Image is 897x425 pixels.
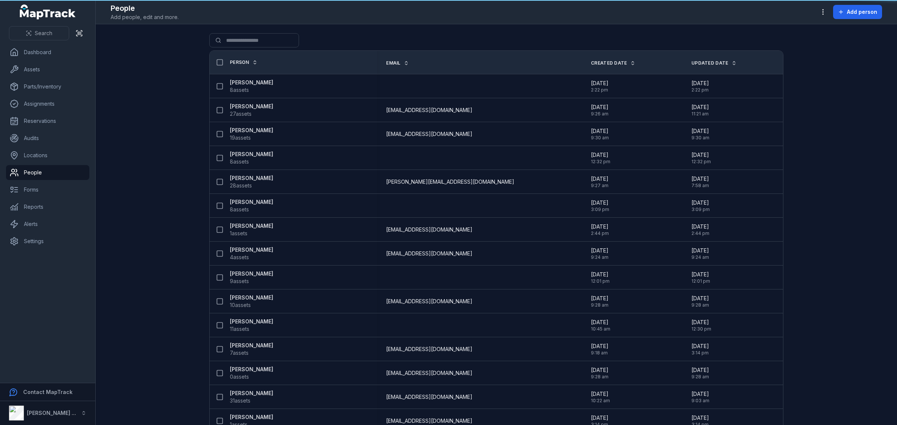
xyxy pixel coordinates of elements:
[591,295,608,308] time: 3/4/2025, 9:28:25 AM
[386,417,472,425] span: [EMAIL_ADDRESS][DOMAIN_NAME]
[691,127,709,141] time: 6/4/2025, 9:30:08 AM
[591,247,608,260] time: 5/12/2025, 9:24:05 AM
[591,60,635,66] a: Created Date
[230,294,273,301] strong: [PERSON_NAME]
[591,254,608,260] span: 9:24 am
[691,223,709,236] time: 6/13/2025, 2:44:57 PM
[6,96,89,111] a: Assignments
[591,271,610,278] span: [DATE]
[27,410,79,416] strong: [PERSON_NAME] Air
[230,270,273,277] strong: [PERSON_NAME]
[230,134,251,142] span: 19 assets
[591,278,610,284] span: 12:01 pm
[691,159,711,165] span: 12:32 pm
[591,342,608,350] span: [DATE]
[591,60,627,66] span: Created Date
[591,223,609,236] time: 6/13/2025, 2:44:57 PM
[691,207,710,212] span: 3:09 pm
[691,414,709,422] span: [DATE]
[591,103,608,117] time: 3/4/2025, 9:26:03 AM
[23,389,73,395] strong: Contact MapTrack
[591,319,610,332] time: 2/19/2025, 10:45:57 AM
[691,60,737,66] a: Updated Date
[591,398,610,404] span: 10:22 am
[35,30,52,37] span: Search
[691,111,709,117] span: 11:21 am
[691,319,711,326] span: [DATE]
[591,159,610,165] span: 12:32 pm
[591,302,608,308] span: 9:28 am
[230,151,273,158] strong: [PERSON_NAME]
[386,298,472,305] span: [EMAIL_ADDRESS][DOMAIN_NAME]
[691,199,710,212] time: 8/8/2025, 3:09:04 PM
[386,60,409,66] a: Email
[9,26,69,40] button: Search
[691,151,711,165] time: 6/6/2025, 12:32:38 PM
[386,345,472,353] span: [EMAIL_ADDRESS][DOMAIN_NAME]
[230,318,273,325] strong: [PERSON_NAME]
[230,318,273,333] a: [PERSON_NAME]11assets
[6,234,89,249] a: Settings
[591,366,608,380] time: 3/4/2025, 9:28:56 AM
[691,390,709,404] time: 3/18/2025, 9:03:27 AM
[591,175,608,189] time: 3/4/2025, 9:27:41 AM
[386,226,472,233] span: [EMAIL_ADDRESS][DOMAIN_NAME]
[691,80,709,93] time: 8/20/2025, 2:22:10 PM
[691,254,709,260] span: 9:24 am
[230,79,273,86] strong: [PERSON_NAME]
[230,59,249,65] span: Person
[230,198,273,206] strong: [PERSON_NAME]
[691,366,709,380] time: 3/4/2025, 9:28:56 AM
[591,135,609,141] span: 9:30 am
[691,199,710,207] span: [DATE]
[691,247,709,260] time: 5/12/2025, 9:24:05 AM
[230,110,252,118] span: 27 assets
[230,158,249,165] span: 8 assets
[691,342,709,356] time: 5/16/2025, 3:14:33 PM
[591,247,608,254] span: [DATE]
[591,151,610,165] time: 6/6/2025, 12:32:38 PM
[591,295,608,302] span: [DATE]
[691,151,711,159] span: [DATE]
[111,13,179,21] span: Add people, edit and more.
[591,127,609,141] time: 6/4/2025, 9:30:08 AM
[591,271,610,284] time: 7/10/2025, 12:01:41 PM
[230,222,273,237] a: [PERSON_NAME]1assets
[230,127,273,134] strong: [PERSON_NAME]
[386,106,472,114] span: [EMAIL_ADDRESS][DOMAIN_NAME]
[591,199,609,207] span: [DATE]
[691,183,709,189] span: 7:58 am
[230,151,273,165] a: [PERSON_NAME]8assets
[6,217,89,232] a: Alerts
[230,182,252,189] span: 28 assets
[6,131,89,146] a: Audits
[691,80,709,87] span: [DATE]
[230,246,273,261] a: [PERSON_NAME]4assets
[386,393,472,401] span: [EMAIL_ADDRESS][DOMAIN_NAME]
[230,325,249,333] span: 11 assets
[691,247,709,254] span: [DATE]
[6,62,89,77] a: Assets
[230,230,247,237] span: 1 assets
[691,342,709,350] span: [DATE]
[6,148,89,163] a: Locations
[591,326,610,332] span: 10:45 am
[691,175,709,189] time: 8/1/2025, 7:58:22 AM
[691,319,711,332] time: 3/7/2025, 12:30:03 PM
[230,198,273,213] a: [PERSON_NAME]8assets
[230,390,273,404] a: [PERSON_NAME]31assets
[691,103,709,117] time: 6/12/2025, 11:21:27 AM
[591,366,608,374] span: [DATE]
[230,277,249,285] span: 9 assets
[591,199,609,212] time: 8/8/2025, 3:09:04 PM
[691,374,709,380] span: 9:28 am
[111,3,179,13] h2: People
[230,373,249,381] span: 0 assets
[6,79,89,94] a: Parts/Inventory
[20,4,76,19] a: MapTrack
[591,87,608,93] span: 2:22 pm
[591,390,610,404] time: 2/18/2025, 10:22:17 AM
[691,326,711,332] span: 12:30 pm
[691,302,709,308] span: 9:28 am
[386,130,472,138] span: [EMAIL_ADDRESS][DOMAIN_NAME]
